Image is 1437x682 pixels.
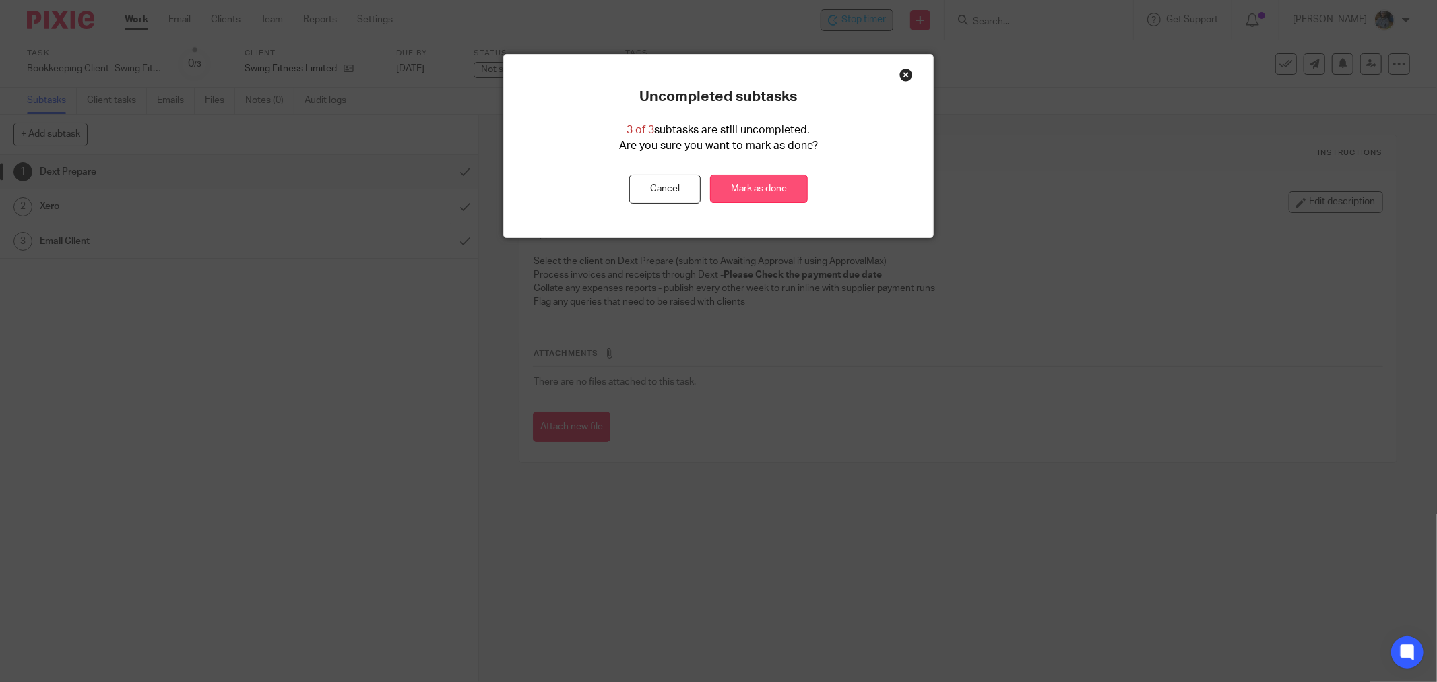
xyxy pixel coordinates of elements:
p: Uncompleted subtasks [639,88,797,106]
button: Cancel [629,175,701,204]
div: Close this dialog window [899,68,913,82]
p: subtasks are still uncompleted. [627,123,810,138]
p: Are you sure you want to mark as done? [619,138,818,154]
span: 3 of 3 [627,125,654,135]
a: Mark as done [710,175,808,204]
